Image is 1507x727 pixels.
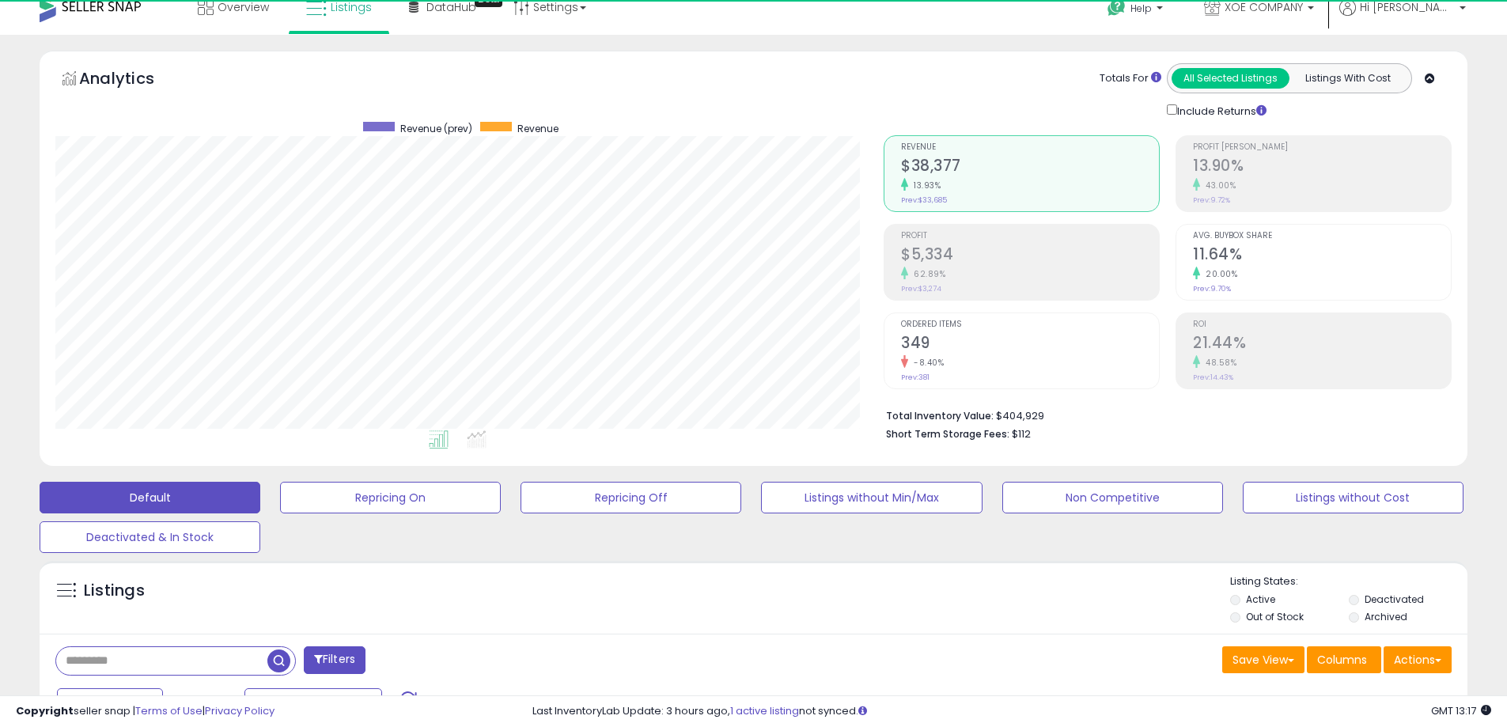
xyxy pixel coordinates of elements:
button: Deactivated & In Stock [40,521,260,553]
span: Ordered Items [901,320,1159,329]
li: $404,929 [886,405,1440,424]
h2: 349 [901,334,1159,355]
a: 1 active listing [730,703,799,718]
small: Prev: 9.72% [1193,195,1230,205]
small: Prev: 381 [901,373,930,382]
button: Repricing Off [521,482,741,513]
span: Avg. Buybox Share [1193,232,1451,240]
button: Repricing On [280,482,501,513]
strong: Copyright [16,703,74,718]
button: Listings With Cost [1289,68,1407,89]
h2: 13.90% [1193,157,1451,178]
span: 2025-09-10 13:17 GMT [1431,703,1491,718]
h2: $5,334 [901,245,1159,267]
button: Columns [1307,646,1381,673]
p: Listing States: [1230,574,1467,589]
small: Prev: 9.70% [1193,284,1231,293]
h2: 21.44% [1193,334,1451,355]
button: Non Competitive [1002,482,1223,513]
small: Prev: $33,685 [901,195,947,205]
h2: $38,377 [901,157,1159,178]
button: Listings without Cost [1243,482,1463,513]
h2: 11.64% [1193,245,1451,267]
div: Totals For [1100,71,1161,86]
label: Archived [1365,610,1407,623]
button: Default [40,482,260,513]
small: 48.58% [1200,357,1236,369]
span: Profit [PERSON_NAME] [1193,143,1451,152]
span: Revenue (prev) [400,122,472,135]
small: 43.00% [1200,180,1236,191]
span: Profit [901,232,1159,240]
span: ROI [1193,320,1451,329]
label: Deactivated [1365,593,1424,606]
small: 62.89% [908,268,945,280]
span: Revenue [517,122,558,135]
small: 13.93% [908,180,941,191]
span: Help [1130,2,1152,15]
span: Revenue [901,143,1159,152]
button: Filters [304,646,365,674]
a: Terms of Use [135,703,203,718]
small: 20.00% [1200,268,1237,280]
button: All Selected Listings [1172,68,1289,89]
small: Prev: $3,274 [901,284,941,293]
div: seller snap | | [16,704,275,719]
button: Listings without Min/Max [761,482,982,513]
h5: Analytics [79,67,185,93]
span: Columns [1317,652,1367,668]
div: Last InventoryLab Update: 3 hours ago, not synced. [532,704,1491,719]
div: Include Returns [1155,101,1285,119]
button: Save View [1222,646,1304,673]
a: Privacy Policy [205,703,275,718]
h5: Listings [84,580,145,602]
small: -8.40% [908,357,944,369]
label: Active [1246,593,1275,606]
label: Out of Stock [1246,610,1304,623]
b: Short Term Storage Fees: [886,427,1009,441]
b: Total Inventory Value: [886,409,994,422]
span: $112 [1012,426,1031,441]
button: Actions [1384,646,1452,673]
small: Prev: 14.43% [1193,373,1233,382]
